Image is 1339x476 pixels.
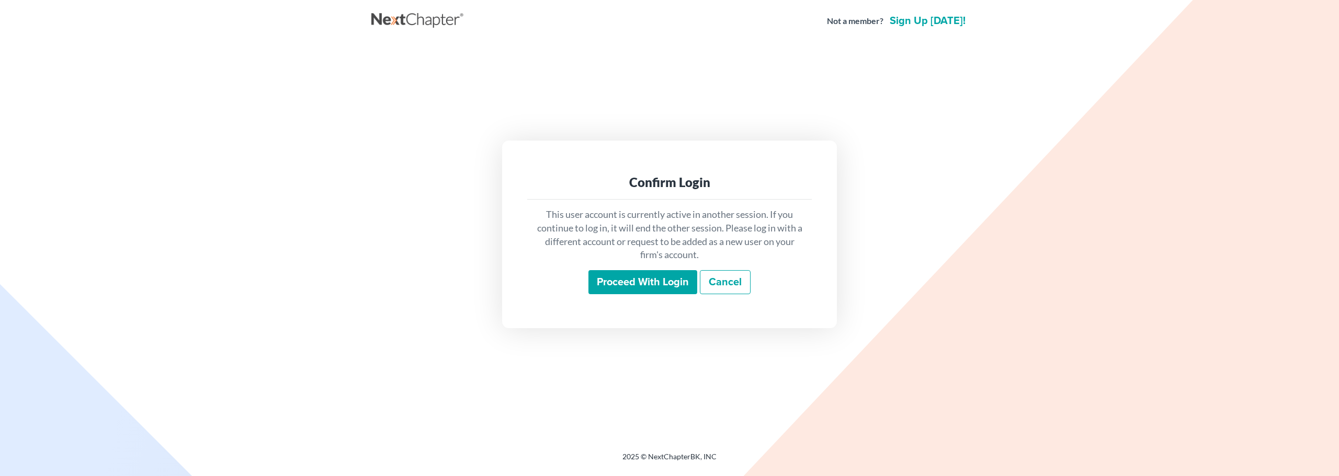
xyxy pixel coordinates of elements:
[536,174,803,191] div: Confirm Login
[588,270,697,294] input: Proceed with login
[536,208,803,262] p: This user account is currently active in another session. If you continue to log in, it will end ...
[888,16,968,26] a: Sign up [DATE]!
[827,15,883,27] strong: Not a member?
[700,270,751,294] a: Cancel
[371,451,968,470] div: 2025 © NextChapterBK, INC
